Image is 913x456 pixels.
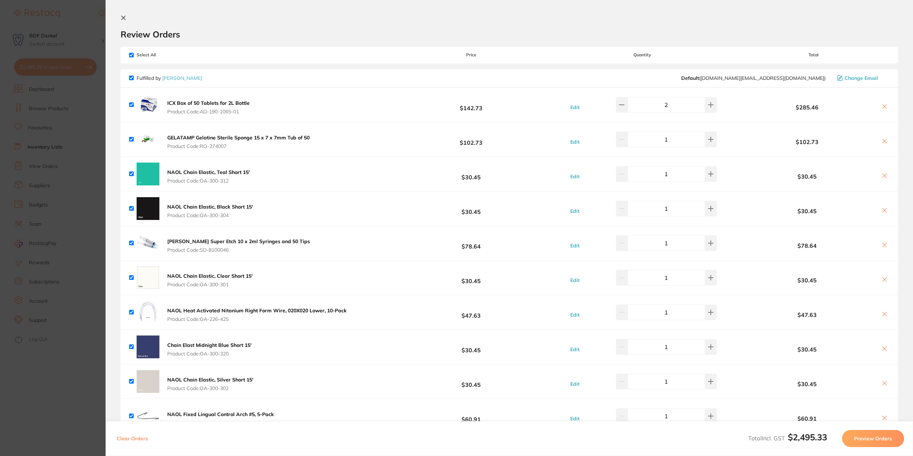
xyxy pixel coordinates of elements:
[395,306,547,319] b: $47.63
[395,409,547,422] b: $60.91
[129,52,200,57] span: Select All
[167,385,253,391] span: Product Code: OA-300-302
[137,163,159,185] img: dzJuNG4zaw
[167,178,250,184] span: Product Code: OA-300-312
[738,312,877,318] b: $47.63
[165,238,312,253] button: [PERSON_NAME] Super Etch 10 x 2ml Syringes and 50 Tips Product Code:SD-8100046
[165,376,255,391] button: NAOL Chain Elastic, Silver Short 15' Product Code:OA-300-302
[167,351,251,357] span: Product Code: OA-300-320
[137,370,159,393] img: bWo5d2Y5cw
[137,335,159,358] img: MjdjcjJwaQ
[395,98,547,111] b: $142.73
[788,432,827,442] b: $2,495.33
[167,247,310,253] span: Product Code: SD-8100046
[395,52,547,57] span: Price
[167,169,250,175] b: NAOL Chain Elastic, Teal Short 15'
[167,273,253,279] b: NAOL Chain Elastic, Clear Short 15'
[137,232,159,255] img: OHZkaHNhaA
[167,212,253,218] span: Product Code: OA-300-304
[681,75,699,81] b: Default
[167,307,347,314] b: NAOL Heat Activated Nitanium Right Form Wire, 020X020 Lower, 10-Pack
[835,75,889,81] button: Change Email
[395,375,547,388] b: $30.45
[395,133,547,146] b: $102.73
[738,415,877,422] b: $60.91
[137,405,159,427] img: dHFicXZsdw
[167,342,251,348] b: Chain Elast Midnight Blue Short 15'
[738,139,877,145] b: $102.73
[121,29,898,40] h2: Review Orders
[137,93,159,116] img: ODJsOGxlZA
[167,143,310,149] span: Product Code: RO-274007
[114,430,150,447] button: Clear Orders
[568,346,582,353] button: Edit
[738,346,877,353] b: $30.45
[738,52,889,57] span: Total
[395,236,547,250] b: $78.64
[568,104,582,111] button: Edit
[137,266,159,289] img: cGdiN3g1aA
[167,134,310,141] b: GELATAMP Gelatine Sterile Sponge 15 x 7 x 7mm Tub of 50
[165,342,254,357] button: Chain Elast Midnight Blue Short 15' Product Code:OA-300-320
[165,100,252,115] button: ICX Box of 50 Tablets for 2L Bottle Product Code:AD-190-1065-01
[395,340,547,353] b: $30.45
[845,75,878,81] span: Change Email
[568,242,582,249] button: Edit
[167,411,274,417] b: NAOL Fixed Lingual Control Arch #5, 5-Pack
[137,197,159,220] img: bTI5MWlkbQ
[167,282,253,287] span: Product Code: OA-300-301
[167,376,253,383] b: NAOL Chain Elastic, Silver Short 15'
[167,109,250,114] span: Product Code: AD-190-1065-01
[547,52,738,57] span: Quantity
[842,430,904,447] button: Preview Orders
[568,139,582,145] button: Edit
[395,271,547,284] b: $30.45
[738,208,877,214] b: $30.45
[738,104,877,111] b: $285.46
[738,381,877,387] b: $30.45
[137,75,202,81] p: Fulfilled by
[681,75,826,81] span: customer.care@henryschein.com.au
[568,277,582,283] button: Edit
[167,100,250,106] b: ICX Box of 50 Tablets for 2L Bottle
[137,301,159,324] img: dTd1aWo1cg
[162,75,202,81] a: [PERSON_NAME]
[165,169,252,184] button: NAOL Chain Elastic, Teal Short 15' Product Code:OA-300-312
[568,208,582,214] button: Edit
[165,411,276,426] button: NAOL Fixed Lingual Control Arch #5, 5-Pack Product Code:OA-271-155
[167,204,253,210] b: NAOL Chain Elastic, Black Short 15'
[165,307,349,322] button: NAOL Heat Activated Nitanium Right Form Wire, 020X020 Lower, 10-Pack Product Code:OA-226-425
[568,415,582,422] button: Edit
[167,316,347,322] span: Product Code: OA-226-425
[568,312,582,318] button: Edit
[167,420,274,426] span: Product Code: OA-271-155
[137,128,159,151] img: dzd6eXliNg
[167,238,310,245] b: [PERSON_NAME] Super Etch 10 x 2ml Syringes and 50 Tips
[165,204,255,219] button: NAOL Chain Elastic, Black Short 15' Product Code:OA-300-304
[738,242,877,249] b: $78.64
[748,435,827,442] span: Total Incl. GST
[165,273,255,288] button: NAOL Chain Elastic, Clear Short 15' Product Code:OA-300-301
[568,173,582,180] button: Edit
[738,173,877,180] b: $30.45
[738,277,877,283] b: $30.45
[395,167,547,180] b: $30.45
[395,202,547,215] b: $30.45
[568,381,582,387] button: Edit
[165,134,312,149] button: GELATAMP Gelatine Sterile Sponge 15 x 7 x 7mm Tub of 50 Product Code:RO-274007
